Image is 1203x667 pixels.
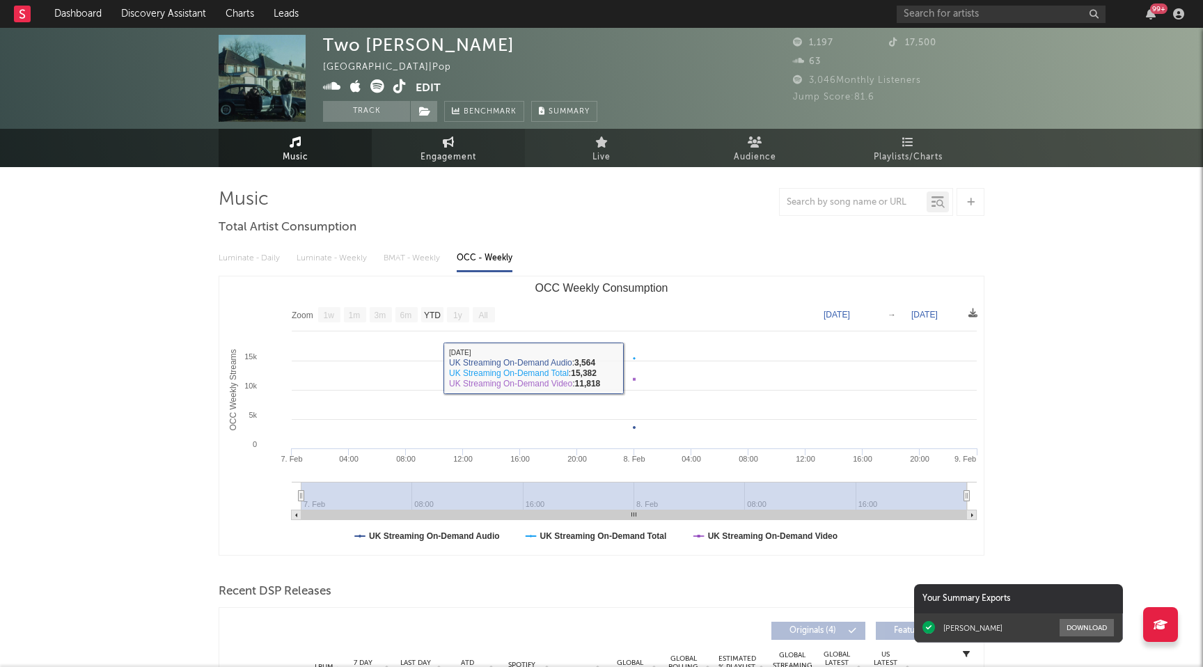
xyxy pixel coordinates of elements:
text: 1y [453,311,462,320]
div: Your Summary Exports [914,584,1123,613]
button: Originals(4) [771,622,865,640]
text: 5k [249,411,257,419]
span: Live [592,149,611,166]
div: OCC - Weekly [457,246,512,270]
span: Benchmark [464,104,517,120]
a: Engagement [372,129,525,167]
span: Total Artist Consumption [219,219,356,236]
span: 63 [793,57,821,66]
text: 3m [375,311,386,320]
span: 3,046 Monthly Listeners [793,76,921,85]
span: Playlists/Charts [874,149,943,166]
span: 17,500 [889,38,936,47]
button: 99+ [1146,8,1156,19]
span: Originals ( 4 ) [780,627,844,635]
text: UK Streaming On-Demand Audio [369,531,500,541]
input: Search for artists [897,6,1106,23]
text: 9. Feb [954,455,976,463]
a: Music [219,129,372,167]
button: Download [1060,619,1114,636]
button: Features(0) [876,622,970,640]
span: Jump Score: 81.6 [793,93,874,102]
text: 20:00 [567,455,587,463]
div: [GEOGRAPHIC_DATA] | Pop [323,59,483,76]
a: Live [525,129,678,167]
text: Zoom [292,311,313,320]
text: 6m [400,311,412,320]
span: 1,197 [793,38,833,47]
div: 99 + [1150,3,1167,14]
span: Engagement [420,149,476,166]
text: 08:00 [396,455,416,463]
text: [DATE] [824,310,850,320]
span: Summary [549,108,590,116]
a: Playlists/Charts [831,129,984,167]
text: 1m [349,311,361,320]
button: Track [323,101,410,122]
text: 04:00 [339,455,359,463]
text: 8. Feb [623,455,645,463]
span: Features ( 0 ) [885,627,949,635]
text: 16:00 [510,455,530,463]
text: 12:00 [796,455,815,463]
text: 20:00 [910,455,929,463]
span: Audience [734,149,776,166]
span: Music [283,149,308,166]
text: All [478,311,487,320]
text: UK Streaming On-Demand Video [708,531,838,541]
text: 04:00 [682,455,701,463]
svg: OCC Weekly Consumption [219,276,984,555]
text: UK Streaming On-Demand Total [540,531,667,541]
text: → [888,310,896,320]
text: 15k [244,352,257,361]
a: Benchmark [444,101,524,122]
text: 1w [324,311,335,320]
text: OCC Weekly Streams [228,349,238,430]
div: Two [PERSON_NAME] [323,35,514,55]
div: [PERSON_NAME] [943,623,1002,633]
text: OCC Weekly Consumption [535,282,668,294]
text: 16:00 [853,455,872,463]
text: YTD [424,311,441,320]
text: 0 [253,440,257,448]
a: Audience [678,129,831,167]
text: 08:00 [739,455,758,463]
text: [DATE] [911,310,938,320]
text: 7. Feb [281,455,302,463]
span: Recent DSP Releases [219,583,331,600]
text: 10k [244,382,257,390]
button: Summary [531,101,597,122]
text: 12:00 [453,455,473,463]
input: Search by song name or URL [780,197,927,208]
button: Edit [416,79,441,97]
